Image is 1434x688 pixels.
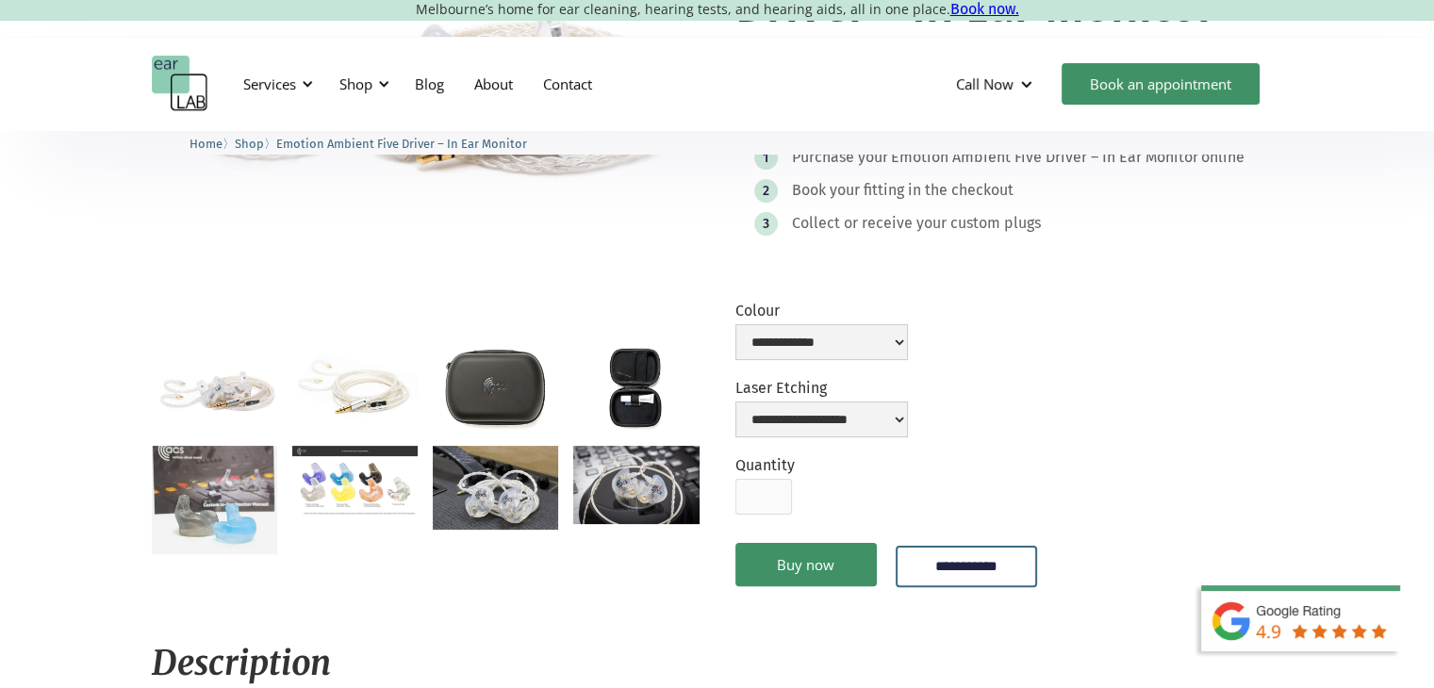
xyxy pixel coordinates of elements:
[735,456,795,474] label: Quantity
[528,57,607,111] a: Contact
[573,446,699,524] a: open lightbox
[956,74,1014,93] div: Call Now
[235,137,264,151] span: Shop
[190,134,235,154] li: 〉
[763,184,769,198] div: 2
[276,137,527,151] span: Emotion Ambient Five Driver – In Ear Monitor
[152,56,208,112] a: home
[232,56,319,112] div: Services
[735,543,877,586] a: Buy now
[459,57,528,111] a: About
[292,347,418,425] a: open lightbox
[190,137,223,151] span: Home
[792,214,1041,233] div: Collect or receive your custom plugs
[243,74,296,93] div: Services
[433,446,558,530] a: open lightbox
[763,151,768,165] div: 1
[941,56,1052,112] div: Call Now
[339,74,372,93] div: Shop
[1062,63,1260,105] a: Book an appointment
[400,57,459,111] a: Blog
[292,446,418,516] a: open lightbox
[152,446,277,554] a: open lightbox
[735,379,908,397] label: Laser Etching
[276,134,527,152] a: Emotion Ambient Five Driver – In Ear Monitor
[152,642,331,684] em: Description
[235,134,264,152] a: Shop
[433,347,558,430] a: open lightbox
[792,181,1014,200] div: Book your fitting in the checkout
[235,134,276,154] li: 〉
[573,347,699,430] a: open lightbox
[328,56,395,112] div: Shop
[735,302,908,319] label: Colour
[763,217,769,231] div: 3
[152,347,277,431] a: open lightbox
[190,134,223,152] a: Home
